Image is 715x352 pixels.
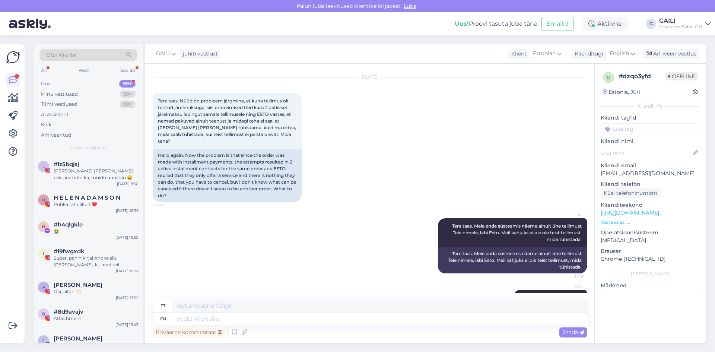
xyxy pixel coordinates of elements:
div: Aktiivne [582,17,628,31]
div: [DATE] 16:36 [116,208,139,213]
div: Kliendi info [601,103,700,110]
div: Puhka rahulikult ❤️ [54,201,139,208]
div: Super, panin kirja! Andke siis [PERSON_NAME], kui nad teil [PERSON_NAME] on ja mis mõtted tekivad :) [54,255,139,268]
span: l [42,164,45,169]
span: i [43,251,44,256]
span: Tere taas. Meie enda süsteemis näeme ainult ühe tellimust Teie nimele, läbi Esto. Meil kahjuks ei... [452,223,583,242]
div: # dzqo3yfd [619,72,665,81]
input: Lisa tag [601,123,700,134]
div: Arhiveeri vestlus [642,49,699,59]
div: Hello again. Now the problem is that since the order was made with installment payments, the atte... [153,149,302,202]
div: AI Assistent [41,111,69,118]
span: Janeli Haugas [54,335,102,342]
div: All [39,66,48,75]
div: Socials [119,66,137,75]
span: 13:07 [155,202,183,208]
div: 99+ [120,101,136,108]
div: Proovi tasuta juba täna: [455,19,538,28]
div: en [160,313,166,325]
div: [PERSON_NAME] [601,270,700,277]
p: Operatsioonisüsteem [601,229,700,237]
img: Askly Logo [6,50,20,64]
a: GAILIInsystem Baltic OÜ [659,18,711,30]
span: GAILI [557,212,585,218]
div: G [646,19,656,29]
div: Arhiveeritud [41,131,71,139]
span: 14:00 [557,274,585,279]
div: Minu vestlused [41,91,78,98]
div: Küsi telefoninumbrit [601,188,661,198]
p: Kliendi email [601,162,700,169]
p: Kliendi telefon [601,180,700,188]
div: Estonia, Jüri [603,88,640,96]
span: #8d9avajv [54,308,83,315]
span: English [610,50,629,58]
div: [DATE] 15:50 [115,235,139,240]
span: #h4qlgkle [54,221,83,228]
div: Oki, aitäh 🫶🏻 [54,288,139,295]
span: Tere taas. Nüüd on probleem järgmine, et kuna tellimus oli tehtud järelmaksuga, siis proovimised ... [158,98,297,144]
span: J [42,338,45,343]
div: Attachment [54,315,139,322]
a: [URL][DOMAIN_NAME] [601,209,659,216]
span: Saada [562,329,584,336]
input: Lisa nimi [601,149,692,157]
div: [DATE] [153,74,587,80]
div: Kolmap alles [54,342,139,349]
div: GAILI [659,18,702,24]
div: Kõik [41,121,52,129]
div: et [161,299,165,312]
div: [DATE] 13:43 [115,322,139,327]
div: Uus [41,80,51,88]
p: Brauser [601,247,700,255]
span: GAILI [557,284,585,289]
button: Emailid [541,17,573,31]
span: Uued vestlused [71,145,106,151]
span: H [42,197,45,203]
span: h [42,224,45,229]
div: Privaatne kommentaar [153,327,225,337]
div: [DATE] 15:26 [116,268,139,274]
span: d [607,74,610,80]
p: [MEDICAL_DATA] [601,237,700,244]
div: [DATE] 8:50 [117,181,139,187]
span: Otsi kliente [46,51,76,59]
p: Klienditeekond [601,201,700,209]
p: Kliendi nimi [601,137,700,145]
span: Estonian [533,50,556,58]
div: Tere taas. Meie enda süsteemis näeme ainult ühe tellimust Teie nimele, läbi Esto. Meil kahjuks ei... [438,247,587,273]
div: Klient [508,50,527,58]
span: Anete Toming [54,282,102,288]
span: A [42,284,45,290]
span: 8 [42,311,45,317]
div: Web [77,66,90,75]
span: Luba [401,3,419,9]
span: #lz5bqjsj [54,161,79,168]
p: Märkmed [601,282,700,289]
p: Chrome [TECHNICAL_ID] [601,255,700,263]
p: Vaata edasi ... [601,219,700,226]
p: Kliendi tag'id [601,114,700,122]
p: [EMAIL_ADDRESS][DOMAIN_NAME] [601,169,700,177]
b: Uus! [455,20,469,27]
span: #i9fwgxdk [54,248,85,255]
div: [PERSON_NAME] [PERSON_NAME] pliis arve info ka, muidu unustan 😄 [54,168,139,181]
div: 99+ [120,91,136,98]
span: GAILI [156,50,170,58]
div: 99+ [119,80,136,88]
div: [DATE] 13:55 [116,295,139,301]
div: Klienditugi [572,50,603,58]
div: 😭 [54,228,139,235]
div: juhib vestlust [180,50,218,58]
span: H E L E N A D A M S O N [54,194,120,201]
div: Tiimi vestlused [41,101,77,108]
div: Insystem Baltic OÜ [659,24,702,30]
span: Offline [665,72,698,80]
